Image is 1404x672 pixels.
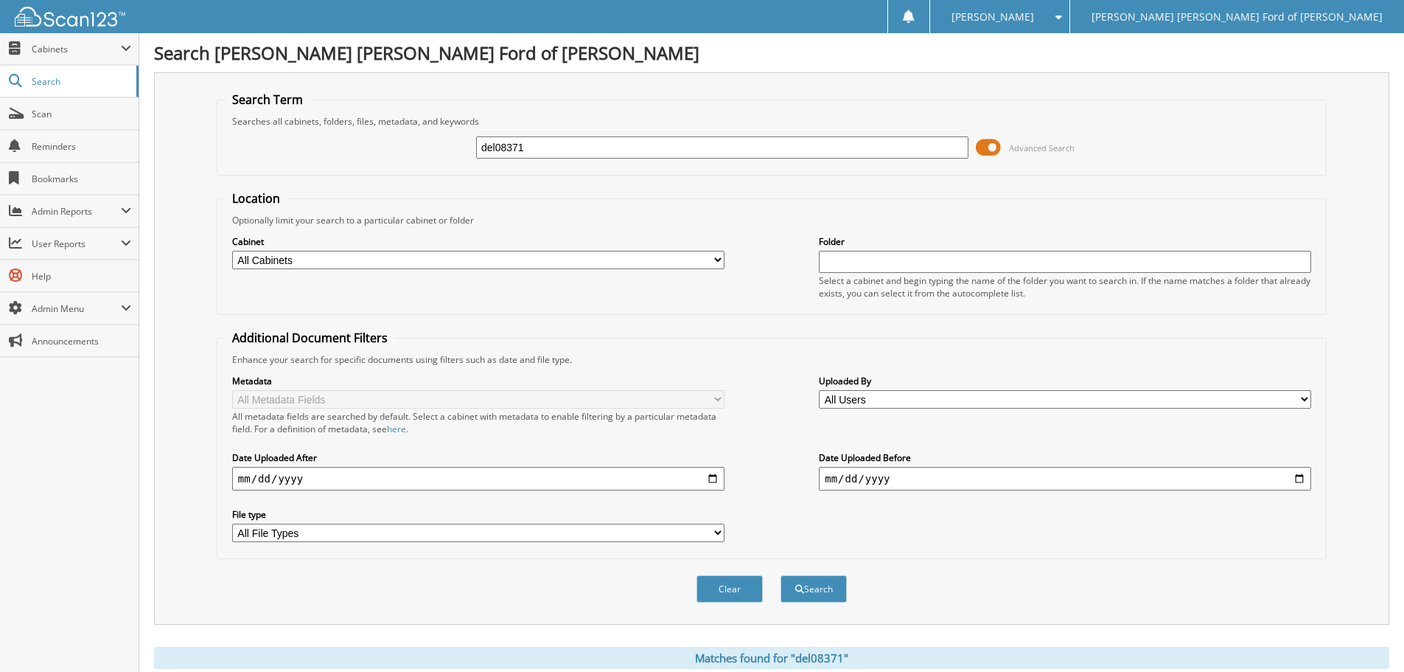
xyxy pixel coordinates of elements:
[1009,142,1075,153] span: Advanced Search
[232,410,724,435] div: All metadata fields are searched by default. Select a cabinet with metadata to enable filtering b...
[232,451,724,464] label: Date Uploaded After
[819,467,1311,491] input: end
[819,235,1311,248] label: Folder
[696,575,763,603] button: Clear
[32,302,121,315] span: Admin Menu
[1092,13,1383,21] span: [PERSON_NAME] [PERSON_NAME] Ford of [PERSON_NAME]
[387,423,406,435] a: here
[32,173,131,185] span: Bookmarks
[32,140,131,153] span: Reminders
[232,508,724,521] label: File type
[225,330,395,346] legend: Additional Document Filters
[225,91,310,108] legend: Search Term
[225,214,1319,226] div: Optionally limit your search to a particular cabinet or folder
[819,274,1311,299] div: Select a cabinet and begin typing the name of the folder you want to search in. If the name match...
[232,375,724,387] label: Metadata
[819,375,1311,387] label: Uploaded By
[951,13,1034,21] span: [PERSON_NAME]
[232,235,724,248] label: Cabinet
[225,190,287,207] legend: Location
[32,43,121,55] span: Cabinets
[32,335,131,347] span: Announcements
[154,647,1389,669] div: Matches found for "del08371"
[32,75,129,88] span: Search
[15,7,125,27] img: scan123-logo-white.svg
[154,41,1389,65] h1: Search [PERSON_NAME] [PERSON_NAME] Ford of [PERSON_NAME]
[225,115,1319,128] div: Searches all cabinets, folders, files, metadata, and keywords
[32,238,121,250] span: User Reports
[232,467,724,491] input: start
[780,575,847,603] button: Search
[819,451,1311,464] label: Date Uploaded Before
[32,108,131,120] span: Scan
[225,353,1319,366] div: Enhance your search for specific documents using filters such as date and file type.
[32,270,131,283] span: Help
[32,205,121,218] span: Admin Reports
